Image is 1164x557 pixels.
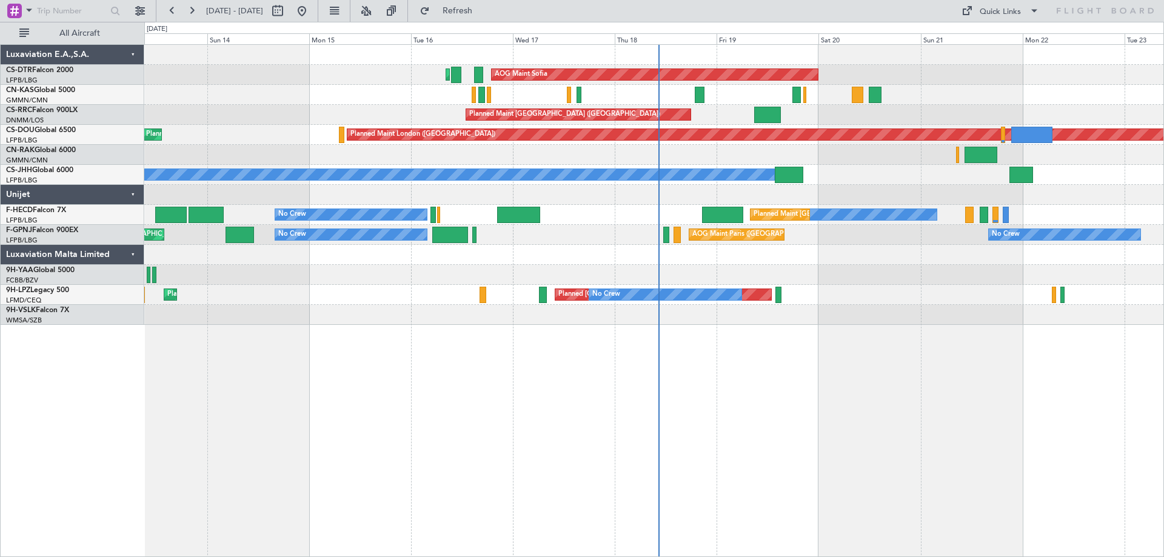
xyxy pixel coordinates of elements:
[6,167,32,174] span: CS-JHH
[692,225,820,244] div: AOG Maint Paris ([GEOGRAPHIC_DATA])
[6,267,33,274] span: 9H-YAA
[6,316,42,325] a: WMSA/SZB
[37,2,107,20] input: Trip Number
[717,33,818,44] div: Fri 19
[818,33,920,44] div: Sat 20
[167,285,311,304] div: Planned Maint Cannes ([GEOGRAPHIC_DATA])
[980,6,1021,18] div: Quick Links
[6,87,75,94] a: CN-KASGlobal 5000
[6,227,78,234] a: F-GPNJFalcon 900EX
[206,5,263,16] span: [DATE] - [DATE]
[147,24,167,35] div: [DATE]
[32,29,128,38] span: All Aircraft
[6,207,33,214] span: F-HECD
[411,33,513,44] div: Tue 16
[6,236,38,245] a: LFPB/LBG
[6,96,48,105] a: GMMN/CMN
[6,87,34,94] span: CN-KAS
[6,167,73,174] a: CS-JHHGlobal 6000
[558,285,730,304] div: Planned [GEOGRAPHIC_DATA] ([GEOGRAPHIC_DATA])
[615,33,717,44] div: Thu 18
[6,127,35,134] span: CS-DOU
[955,1,1045,21] button: Quick Links
[6,227,32,234] span: F-GPNJ
[146,125,337,144] div: Planned Maint [GEOGRAPHIC_DATA] ([GEOGRAPHIC_DATA])
[469,105,660,124] div: Planned Maint [GEOGRAPHIC_DATA] ([GEOGRAPHIC_DATA])
[414,1,487,21] button: Refresh
[6,287,30,294] span: 9H-LPZ
[6,76,38,85] a: LFPB/LBG
[432,7,483,15] span: Refresh
[207,33,309,44] div: Sun 14
[309,33,411,44] div: Mon 15
[921,33,1023,44] div: Sun 21
[6,147,76,154] a: CN-RAKGlobal 6000
[13,24,132,43] button: All Aircraft
[6,67,32,74] span: CS-DTR
[6,276,38,285] a: FCBB/BZV
[6,287,69,294] a: 9H-LPZLegacy 500
[513,33,615,44] div: Wed 17
[6,176,38,185] a: LFPB/LBG
[6,127,76,134] a: CS-DOUGlobal 6500
[105,33,207,44] div: Sat 13
[6,267,75,274] a: 9H-YAAGlobal 5000
[754,205,945,224] div: Planned Maint [GEOGRAPHIC_DATA] ([GEOGRAPHIC_DATA])
[495,65,547,84] div: AOG Maint Sofia
[6,116,44,125] a: DNMM/LOS
[6,107,32,114] span: CS-RRC
[6,207,66,214] a: F-HECDFalcon 7X
[592,285,620,304] div: No Crew
[6,216,38,225] a: LFPB/LBG
[6,296,41,305] a: LFMD/CEQ
[278,225,306,244] div: No Crew
[6,107,78,114] a: CS-RRCFalcon 900LX
[6,307,36,314] span: 9H-VSLK
[278,205,306,224] div: No Crew
[350,125,495,144] div: Planned Maint London ([GEOGRAPHIC_DATA])
[449,65,511,84] div: Planned Maint Sofia
[992,225,1020,244] div: No Crew
[6,136,38,145] a: LFPB/LBG
[6,307,69,314] a: 9H-VSLKFalcon 7X
[1023,33,1125,44] div: Mon 22
[6,147,35,154] span: CN-RAK
[6,156,48,165] a: GMMN/CMN
[6,67,73,74] a: CS-DTRFalcon 2000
